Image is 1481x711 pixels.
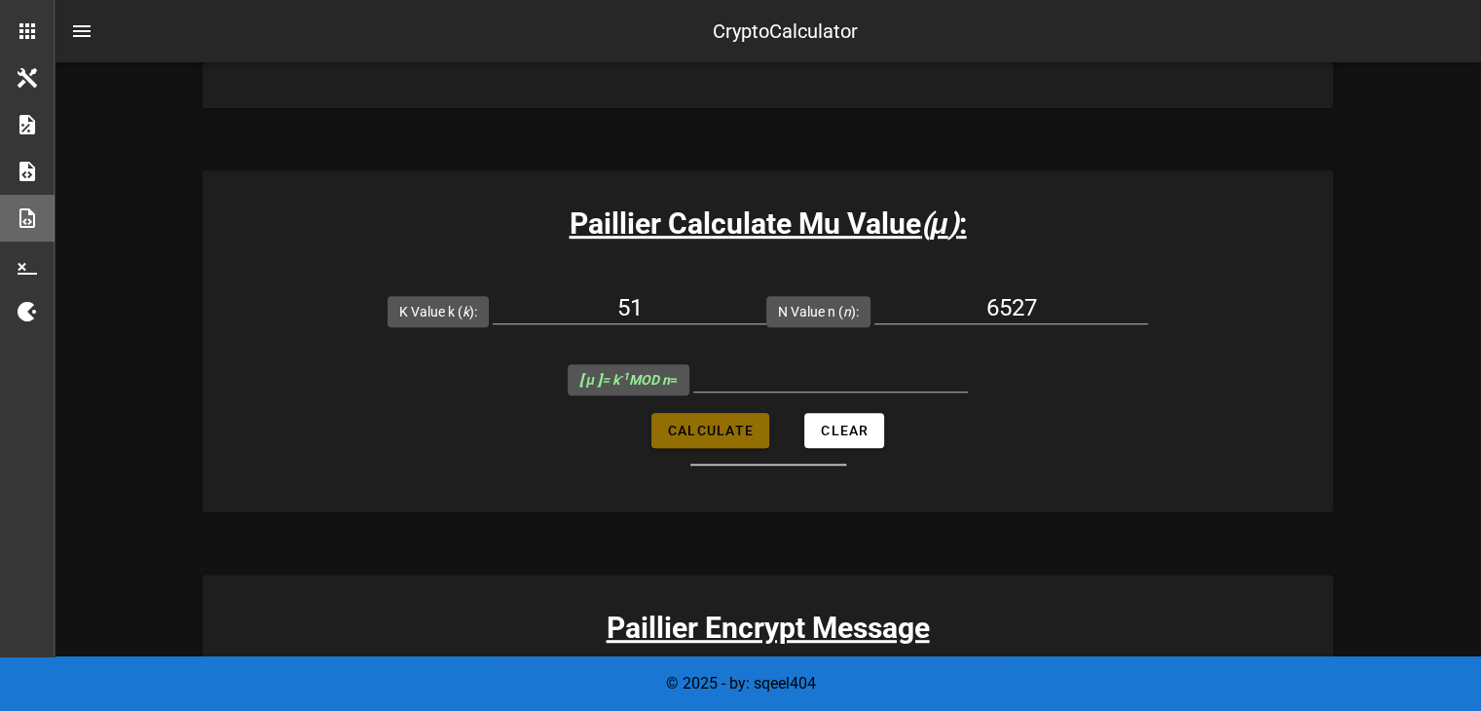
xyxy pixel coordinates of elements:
sup: -1 [619,370,629,383]
span: Calculate [667,423,754,438]
span: = [579,372,677,388]
h3: Paillier Encrypt Message [203,606,1333,650]
i: ( ) [920,206,958,241]
label: K Value k ( ): [399,302,477,321]
i: n [843,304,851,319]
button: nav-menu-toggle [58,8,105,55]
button: Calculate [651,413,769,448]
h3: Paillier Calculate Mu Value : [203,202,1333,245]
b: μ [930,206,947,241]
label: N Value n ( ): [778,302,859,321]
span: © 2025 - by: sqeel404 [666,674,816,692]
span: Clear [820,423,869,438]
i: = k MOD n [579,372,669,388]
i: k [463,304,469,319]
b: [ μ ] [579,372,601,388]
button: Clear [804,413,884,448]
div: CryptoCalculator [713,17,858,46]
